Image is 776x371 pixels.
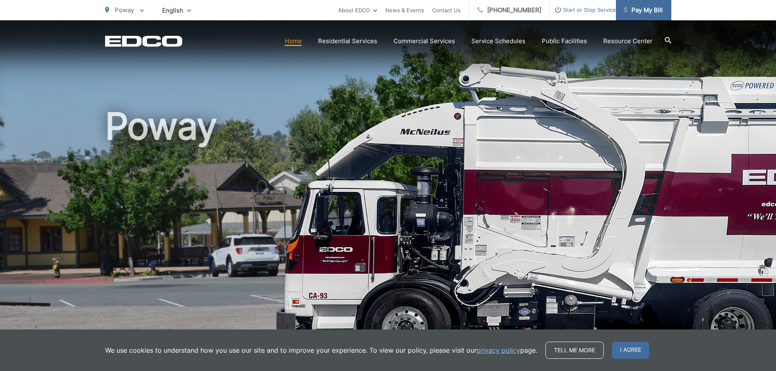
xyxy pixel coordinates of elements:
a: Service Schedules [471,36,525,46]
a: Home [285,36,302,46]
a: Commercial Services [393,36,455,46]
a: Public Facilities [542,36,587,46]
a: EDCD logo. Return to the homepage. [105,35,182,47]
a: Tell me more [545,342,604,359]
a: News & Events [385,5,424,15]
a: Resource Center [603,36,653,46]
a: privacy policy [477,345,520,355]
span: I agree [612,342,649,359]
p: We use cookies to understand how you use our site and to improve your experience. To view our pol... [105,345,537,355]
a: About EDCO [338,5,377,15]
a: Contact Us [432,5,461,15]
a: Residential Services [318,36,377,46]
span: English [156,3,197,18]
span: Pay My Bill [624,5,663,15]
span: Poway [115,6,134,14]
h1: Poway [105,106,671,364]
